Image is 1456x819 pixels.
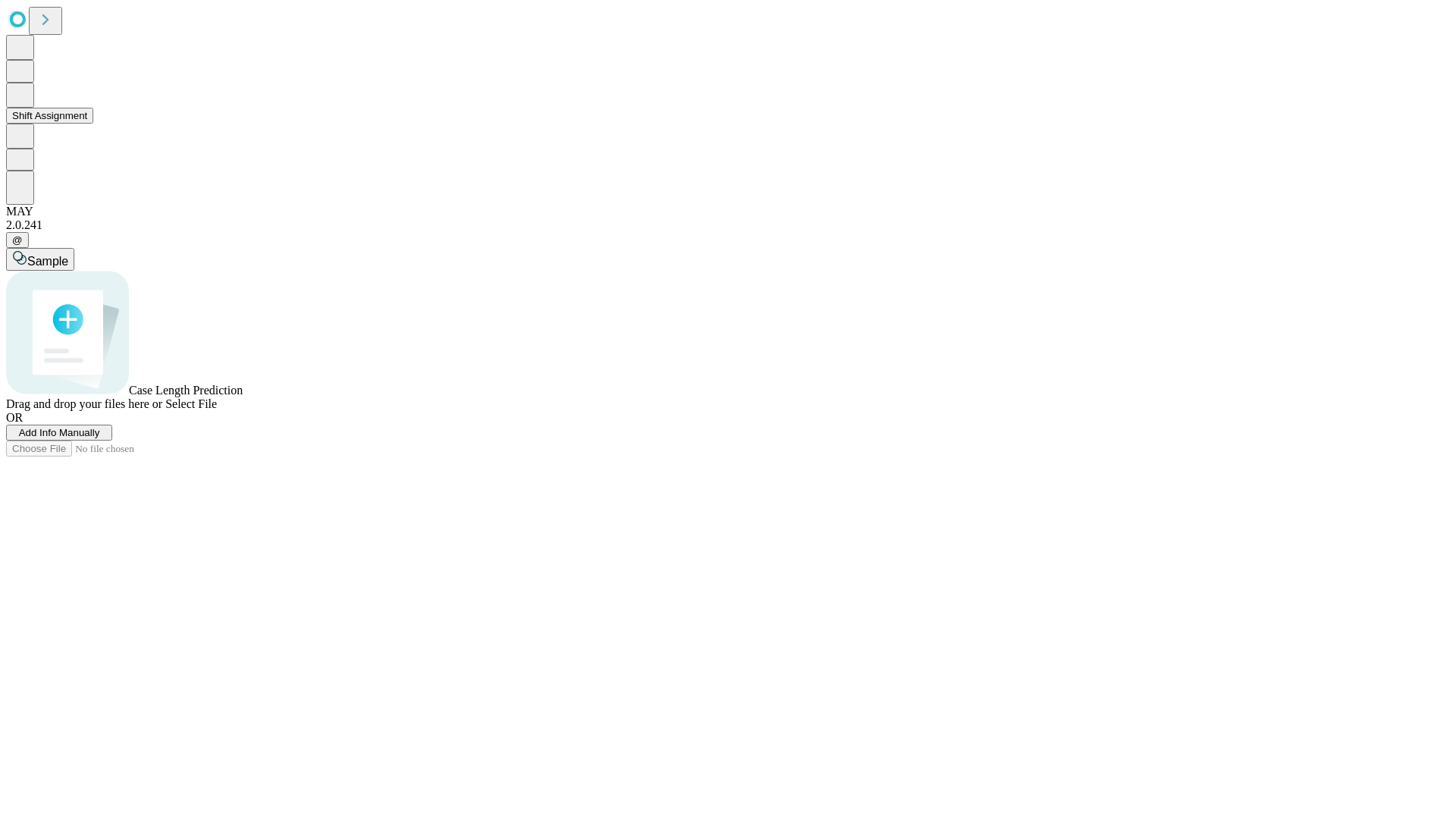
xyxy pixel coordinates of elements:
[6,411,23,424] span: OR
[165,397,217,410] span: Select File
[6,425,112,441] button: Add Info Manually
[6,218,1450,232] div: 2.0.241
[6,205,1450,218] div: MAY
[6,397,162,410] span: Drag and drop your files here or
[6,248,74,271] button: Sample
[12,234,23,246] span: @
[129,384,243,397] span: Case Length Prediction
[27,255,68,268] span: Sample
[6,232,29,248] button: @
[6,108,93,124] button: Shift Assignment
[19,427,100,438] span: Add Info Manually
